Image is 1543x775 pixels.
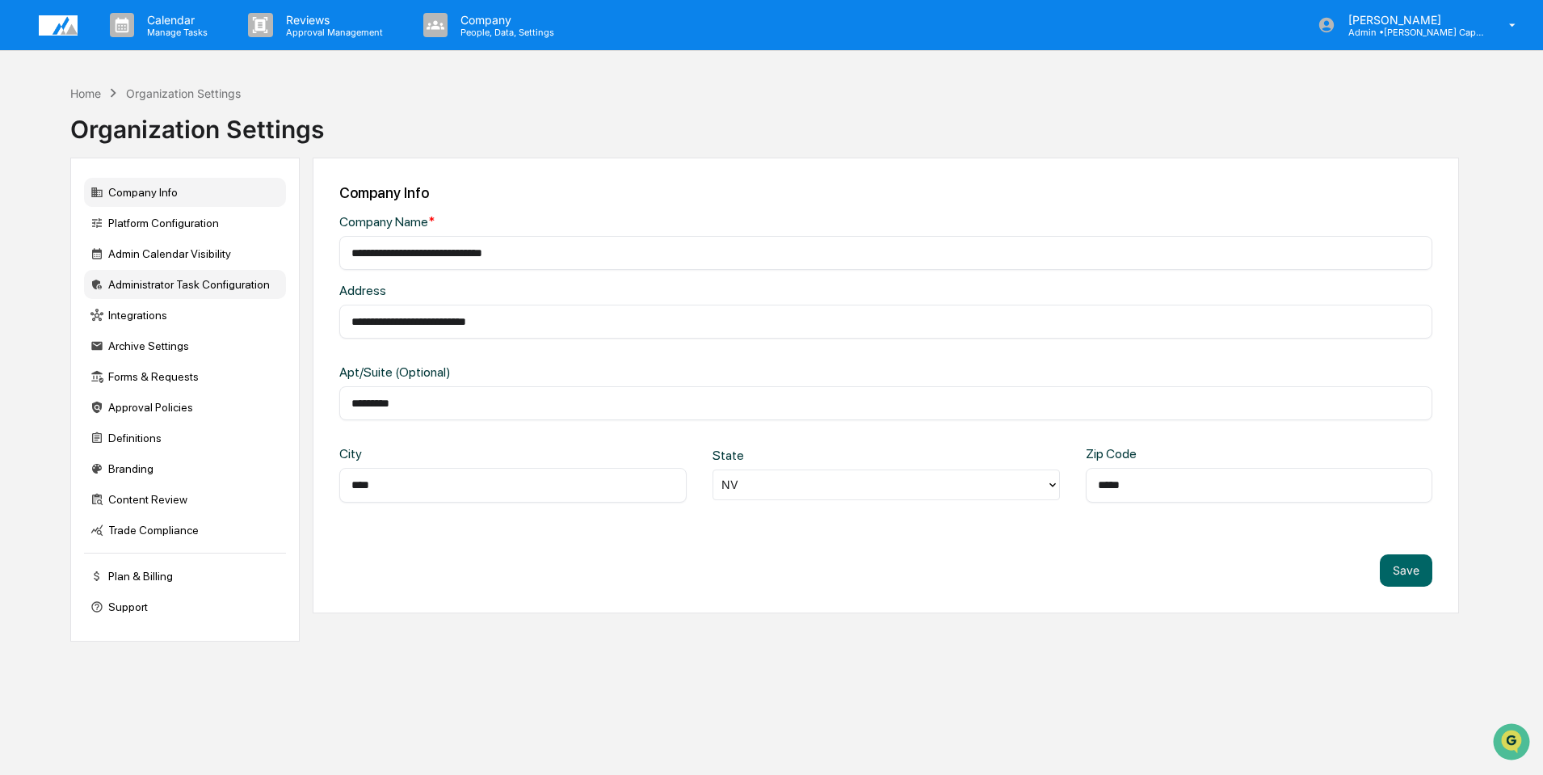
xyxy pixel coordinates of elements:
[133,204,200,220] span: Attestations
[84,562,286,591] div: Plan & Billing
[339,364,831,380] div: Apt/Suite (Optional)
[84,592,286,621] div: Support
[713,448,868,463] div: State
[84,454,286,483] div: Branding
[273,27,391,38] p: Approval Management
[32,204,104,220] span: Preclearance
[32,234,102,251] span: Data Lookup
[1086,446,1242,461] div: Zip Code
[84,485,286,514] div: Content Review
[16,236,29,249] div: 🔎
[161,274,196,286] span: Pylon
[10,228,108,257] a: 🔎Data Lookup
[84,331,286,360] div: Archive Settings
[16,205,29,218] div: 🖐️
[70,86,101,100] div: Home
[84,178,286,207] div: Company Info
[114,273,196,286] a: Powered byPylon
[1491,722,1535,765] iframe: Open customer support
[1335,27,1486,38] p: Admin • [PERSON_NAME] Capital Management
[42,74,267,91] input: Clear
[84,516,286,545] div: Trade Compliance
[134,13,216,27] p: Calendar
[70,102,324,144] div: Organization Settings
[273,13,391,27] p: Reviews
[10,197,111,226] a: 🖐️Preclearance
[84,239,286,268] div: Admin Calendar Visibility
[117,205,130,218] div: 🗄️
[84,208,286,238] div: Platform Configuration
[339,184,1432,201] div: Company Info
[55,140,204,153] div: We're available if you need us!
[84,423,286,453] div: Definitions
[84,301,286,330] div: Integrations
[84,393,286,422] div: Approval Policies
[448,27,562,38] p: People, Data, Settings
[84,270,286,299] div: Administrator Task Configuration
[84,362,286,391] div: Forms & Requests
[339,446,495,461] div: City
[111,197,207,226] a: 🗄️Attestations
[1335,13,1486,27] p: [PERSON_NAME]
[275,128,294,148] button: Start new chat
[16,34,294,60] p: How can we help?
[339,214,831,230] div: Company Name
[1380,554,1432,587] button: Save
[16,124,45,153] img: 1746055101610-c473b297-6a78-478c-a979-82029cc54cd1
[39,15,78,36] img: logo
[448,13,562,27] p: Company
[55,124,265,140] div: Start new chat
[134,27,216,38] p: Manage Tasks
[339,283,831,298] div: Address
[126,86,241,100] div: Organization Settings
